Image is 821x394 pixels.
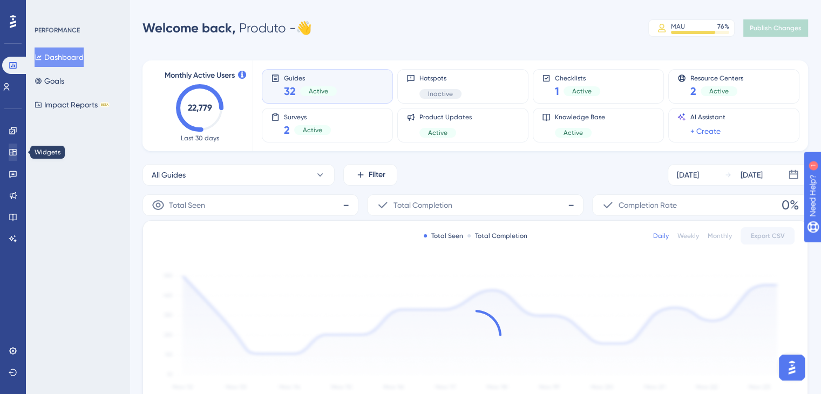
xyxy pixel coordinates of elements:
[284,84,296,99] span: 32
[181,134,219,142] span: Last 30 days
[284,113,331,120] span: Surveys
[284,123,290,138] span: 2
[690,113,725,121] span: AI Assistant
[709,87,729,96] span: Active
[690,84,696,99] span: 2
[188,103,212,113] text: 22,779
[741,227,795,244] button: Export CSV
[782,196,799,214] span: 0%
[741,168,763,181] div: [DATE]
[776,351,808,384] iframe: UserGuiding AI Assistant Launcher
[152,168,186,181] span: All Guides
[143,19,312,37] div: Produto - 👋
[343,164,397,186] button: Filter
[35,95,110,114] button: Impact ReportsBETA
[717,22,729,31] div: 76 %
[568,196,574,214] span: -
[165,69,235,82] span: Monthly Active Users
[677,232,699,240] div: Weekly
[100,102,110,107] div: BETA
[35,71,64,91] button: Goals
[751,232,785,240] span: Export CSV
[309,87,328,96] span: Active
[467,232,527,240] div: Total Completion
[428,90,453,98] span: Inactive
[690,74,743,81] span: Resource Centers
[419,74,462,83] span: Hotspots
[750,24,802,32] span: Publish Changes
[428,128,447,137] span: Active
[393,199,452,212] span: Total Completion
[671,22,685,31] div: MAU
[143,20,236,36] span: Welcome back,
[35,47,84,67] button: Dashboard
[424,232,463,240] div: Total Seen
[743,19,808,37] button: Publish Changes
[369,168,385,181] span: Filter
[677,168,699,181] div: [DATE]
[303,126,322,134] span: Active
[653,232,669,240] div: Daily
[572,87,592,96] span: Active
[343,196,349,214] span: -
[619,199,677,212] span: Completion Rate
[143,164,335,186] button: All Guides
[169,199,205,212] span: Total Seen
[555,84,559,99] span: 1
[555,74,600,81] span: Checklists
[708,232,732,240] div: Monthly
[25,3,67,16] span: Need Help?
[284,74,337,81] span: Guides
[419,113,472,121] span: Product Updates
[75,5,78,14] div: 1
[564,128,583,137] span: Active
[555,113,605,121] span: Knowledge Base
[690,125,721,138] a: + Create
[35,26,80,35] div: PERFORMANCE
